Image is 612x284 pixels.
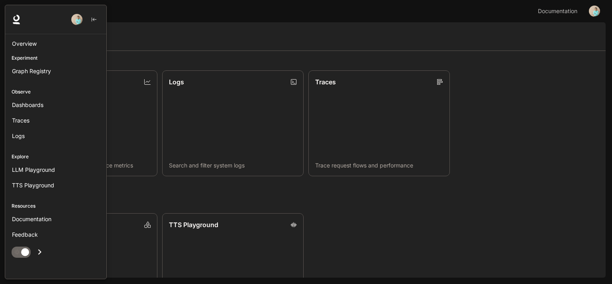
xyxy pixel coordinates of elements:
[12,116,29,124] span: Traces
[169,77,184,87] p: Logs
[5,88,106,95] p: Observe
[12,132,25,140] span: Logs
[8,98,103,112] a: Dashboards
[8,212,103,226] a: Documentation
[12,215,51,223] span: Documentation
[5,202,106,210] p: Resources
[5,54,106,62] p: Experiment
[6,4,20,18] button: open drawer
[12,39,37,48] span: Overview
[8,129,103,143] a: Logs
[8,163,103,177] a: LLM Playground
[12,165,55,174] span: LLM Playground
[586,3,602,19] button: User avatar
[21,247,29,256] span: Dark mode toggle
[169,220,218,230] p: TTS Playground
[26,3,70,19] button: All workspaces
[308,70,450,176] a: TracesTrace request flows and performance
[71,14,82,25] img: User avatar
[8,228,103,241] a: Feedback
[5,153,106,160] p: Explore
[12,230,38,239] span: Feedback
[169,161,297,169] p: Search and filter system logs
[12,101,43,109] span: Dashboards
[589,6,600,17] img: User avatar
[8,64,103,78] a: Graph Registry
[162,70,304,176] a: LogsSearch and filter system logs
[8,113,103,127] a: Traces
[12,181,54,189] span: TTS Playground
[69,12,85,27] button: User avatar
[315,77,336,87] p: Traces
[315,161,443,169] p: Trace request flows and performance
[31,244,49,260] button: Open drawer
[8,178,103,192] a: TTS Playground
[8,37,103,51] a: Overview
[12,67,51,75] span: Graph Registry
[535,3,583,19] a: Documentation
[16,202,596,210] h2: Explore
[16,59,596,67] h2: Observe
[538,6,577,16] span: Documentation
